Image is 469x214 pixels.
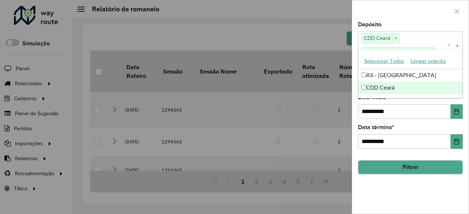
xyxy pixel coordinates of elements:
[428,48,434,57] span: ×
[451,134,463,149] button: Choose Date
[358,160,463,174] button: Filtrar
[362,34,392,42] span: CDD Ceará
[358,123,394,132] label: Data término
[407,56,449,67] button: Limpar seleção
[447,41,454,50] span: Clear all
[392,34,399,43] span: ×
[358,69,463,82] div: AS - [GEOGRAPHIC_DATA]
[361,56,407,67] button: Selecionar Todos
[362,48,428,56] span: AS - [GEOGRAPHIC_DATA]
[358,50,463,98] ng-dropdown-panel: Options list
[358,82,463,94] div: CDD Ceará
[358,20,381,29] label: Depósito
[451,104,463,119] button: Choose Date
